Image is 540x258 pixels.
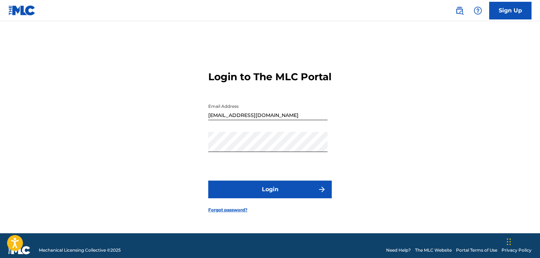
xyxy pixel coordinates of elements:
a: Forgot password? [208,207,247,213]
a: Privacy Policy [502,247,532,253]
img: f7272a7cc735f4ea7f67.svg [318,185,326,194]
iframe: Chat Widget [505,224,540,258]
img: search [455,6,464,15]
a: Need Help? [386,247,411,253]
h3: Login to The MLC Portal [208,71,331,83]
a: The MLC Website [415,247,452,253]
div: Help [471,4,485,18]
a: Public Search [452,4,467,18]
img: help [474,6,482,15]
a: Sign Up [489,2,532,19]
img: logo [8,246,30,254]
a: Portal Terms of Use [456,247,497,253]
span: Mechanical Licensing Collective © 2025 [39,247,121,253]
div: Плъзни [507,231,511,252]
div: Джаджи за чат [505,224,540,258]
img: MLC Logo [8,5,36,16]
button: Login [208,181,332,198]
